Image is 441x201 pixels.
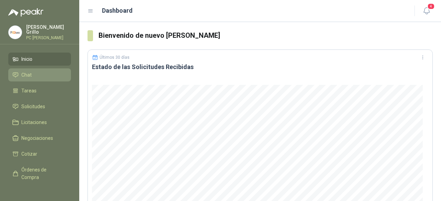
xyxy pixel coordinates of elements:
[21,166,64,181] span: Órdenes de Compra
[8,84,71,97] a: Tareas
[21,150,37,158] span: Cotizar
[9,26,22,39] img: Company Logo
[100,55,130,60] p: Últimos 30 días
[8,8,43,16] img: Logo peakr
[21,103,45,110] span: Solicitudes
[21,71,32,79] span: Chat
[8,100,71,113] a: Solicitudes
[8,132,71,145] a: Negociaciones
[8,68,71,81] a: Chat
[420,5,433,17] button: 4
[21,55,32,63] span: Inicio
[8,116,71,129] a: Licitaciones
[26,36,71,40] p: PC [PERSON_NAME]
[92,63,428,71] h3: Estado de las Solicitudes Recibidas
[21,87,37,94] span: Tareas
[102,6,133,15] h1: Dashboard
[8,147,71,160] a: Cotizar
[8,163,71,184] a: Órdenes de Compra
[21,119,47,126] span: Licitaciones
[8,53,71,66] a: Inicio
[26,25,71,34] p: [PERSON_NAME] Grillo
[21,134,53,142] span: Negociaciones
[99,30,433,41] h3: Bienvenido de nuevo [PERSON_NAME]
[427,3,435,10] span: 4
